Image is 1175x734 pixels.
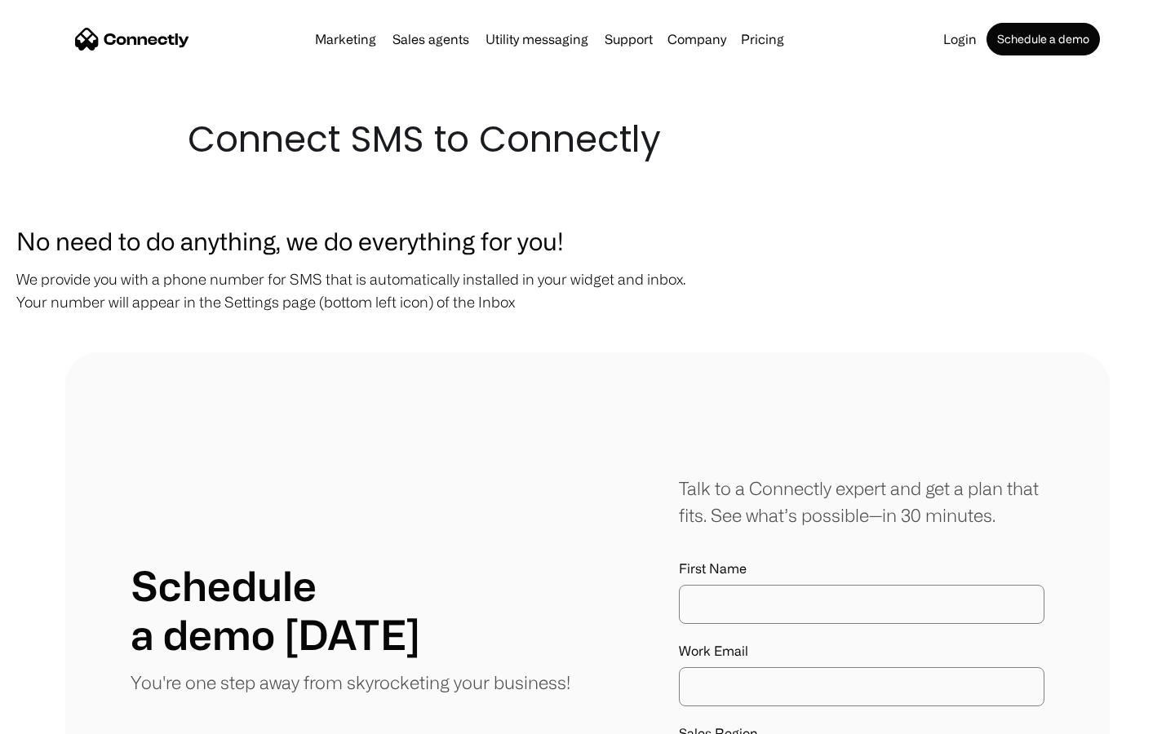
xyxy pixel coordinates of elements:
label: First Name [679,561,1044,577]
p: ‍ [16,321,1159,344]
div: Talk to a Connectly expert and get a plan that fits. See what’s possible—in 30 minutes. [679,475,1044,528]
p: You're one step away from skyrocketing your business! [131,669,570,696]
p: We provide you with a phone number for SMS that is automatically installed in your widget and inb... [16,268,1159,313]
label: Work Email [679,643,1044,659]
a: Marketing [308,33,383,46]
ul: Language list [33,705,98,728]
a: Pricing [734,33,791,46]
aside: Language selected: English [16,705,98,728]
a: Utility messaging [479,33,595,46]
a: home [75,27,189,51]
h3: No need to do anything, we do everything for you! [16,222,1159,259]
a: Sales agents [386,33,476,46]
a: Login [937,33,983,46]
h1: Connect SMS to Connectly [188,114,987,165]
a: Schedule a demo [987,23,1100,55]
a: Support [598,33,659,46]
h1: Schedule a demo [DATE] [131,561,420,659]
div: Company [663,28,731,51]
div: Company [667,28,726,51]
